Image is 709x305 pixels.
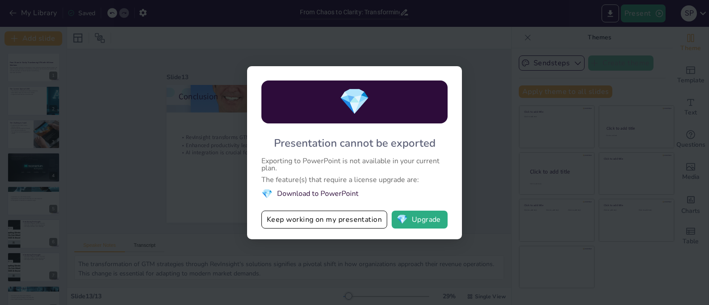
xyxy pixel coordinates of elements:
button: Keep working on my presentation [261,211,387,229]
li: Download to PowerPoint [261,188,448,200]
button: diamondUpgrade [392,211,448,229]
span: diamond [261,188,273,200]
div: Exporting to PowerPoint is not available in your current plan. [261,157,448,172]
span: diamond [339,85,370,119]
div: The feature(s) that require a license upgrade are: [261,176,448,183]
span: diamond [397,215,408,224]
div: Presentation cannot be exported [274,136,436,150]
